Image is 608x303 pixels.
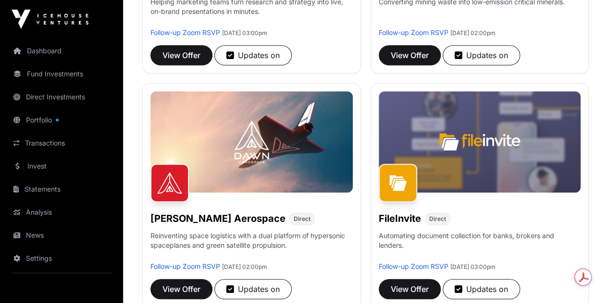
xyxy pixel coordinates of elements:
img: Dawn Aerospace [150,164,189,202]
span: [DATE] 02:00pm [222,263,267,270]
p: Automating document collection for banks, brokers and lenders. [379,231,581,262]
img: File-Invite-Banner.jpg [379,91,581,192]
button: View Offer [150,45,212,65]
a: Invest [8,156,115,177]
a: Direct Investments [8,86,115,108]
a: Statements [8,179,115,200]
span: Direct [294,215,310,223]
span: View Offer [162,283,200,295]
a: News [8,225,115,246]
span: [DATE] 03:00pm [222,29,267,36]
p: Reinventing space logistics with a dual platform of hypersonic spaceplanes and green satellite pr... [150,231,353,262]
iframe: Chat Widget [560,257,608,303]
a: Follow-up Zoom RSVP [150,262,220,270]
div: Updates on [226,283,280,295]
a: Dashboard [8,40,115,61]
button: View Offer [150,279,212,299]
a: Follow-up Zoom RSVP [150,28,220,36]
div: Updates on [455,283,508,295]
button: View Offer [379,45,441,65]
button: Updates on [214,279,292,299]
a: Follow-up Zoom RSVP [379,28,448,36]
button: Updates on [443,279,520,299]
button: Updates on [443,45,520,65]
span: View Offer [391,49,429,61]
span: View Offer [162,49,200,61]
a: Transactions [8,133,115,154]
button: View Offer [379,279,441,299]
a: Follow-up Zoom RSVP [379,262,448,270]
h1: FileInvite [379,212,421,225]
button: Updates on [214,45,292,65]
img: FileInvite [379,164,417,202]
a: Settings [8,248,115,269]
a: Analysis [8,202,115,223]
span: Direct [429,215,446,223]
span: [DATE] 02:00pm [450,29,496,36]
a: Fund Investments [8,63,115,85]
h1: [PERSON_NAME] Aerospace [150,212,285,225]
img: Icehouse Ventures Logo [12,10,88,29]
div: Updates on [455,49,508,61]
a: Portfolio [8,109,115,131]
img: Dawn-Banner.jpg [150,91,353,192]
span: View Offer [391,283,429,295]
span: [DATE] 03:00pm [450,263,496,270]
div: Updates on [226,49,280,61]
